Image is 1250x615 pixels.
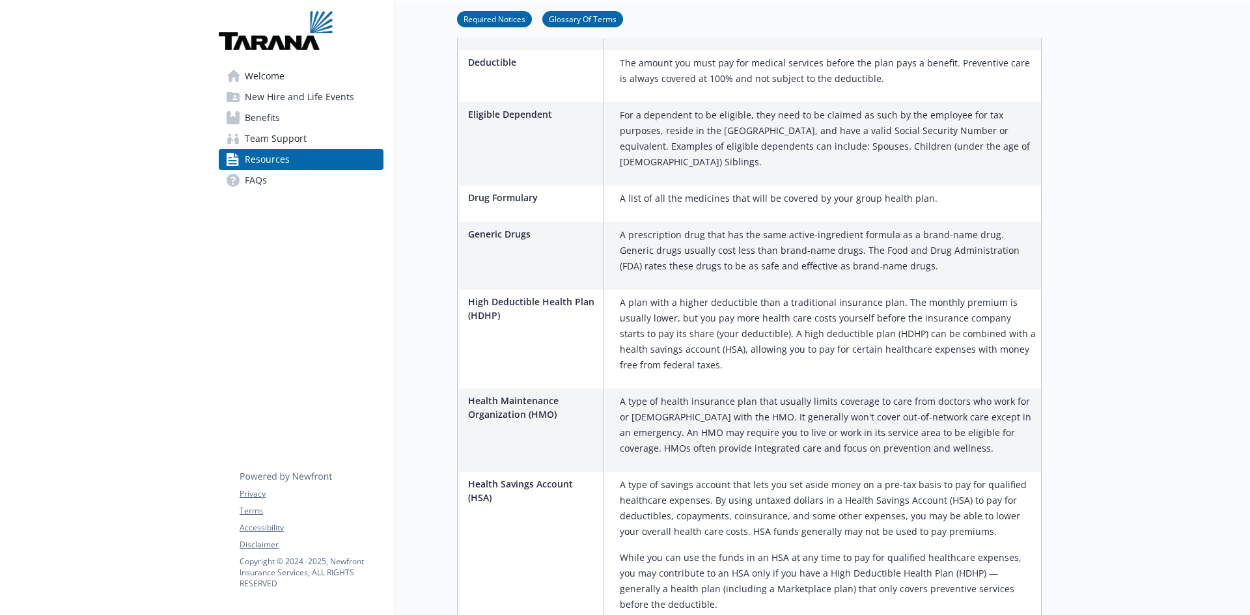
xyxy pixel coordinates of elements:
p: A type of health insurance plan that usually limits coverage to care from doctors who work for or... [620,394,1036,456]
a: Terms [240,505,383,517]
span: Benefits [245,107,280,128]
a: Welcome [219,66,383,87]
a: Glossary Of Terms [542,12,623,25]
p: Generic Drugs [468,227,598,241]
a: Team Support [219,128,383,149]
a: New Hire and Life Events [219,87,383,107]
span: New Hire and Life Events [245,87,354,107]
a: Privacy [240,488,383,500]
p: Eligible Dependent [468,107,598,121]
a: Resources [219,149,383,170]
a: FAQs [219,170,383,191]
p: A plan with a higher deductible than a traditional insurance plan. The monthly premium is usually... [620,295,1036,373]
p: Copyright © 2024 - 2025 , Newfront Insurance Services, ALL RIGHTS RESERVED [240,556,383,589]
p: While you can use the funds in an HSA at any time to pay for qualified healthcare expenses, you m... [620,550,1036,612]
span: Welcome [245,66,285,87]
p: The amount you must pay for medical services before the plan pays a benefit. Preventive care is a... [620,55,1036,87]
p: Deductible [468,55,598,69]
span: FAQs [245,170,267,191]
span: Resources [245,149,290,170]
p: For a dependent to be eligible, they need to be claimed as such by the employee for tax purposes,... [620,107,1036,170]
a: Accessibility [240,522,383,534]
p: A list of all the medicines that will be covered by your group health plan. [620,191,937,206]
p: Health Maintenance Organization (HMO) [468,394,598,421]
span: Team Support [245,128,307,149]
p: Drug Formulary [468,191,598,204]
a: Required Notices [457,12,532,25]
a: Benefits [219,107,383,128]
p: A prescription drug that has the same active-ingredient formula as a brand-name drug. Generic dru... [620,227,1036,274]
p: Health Savings Account (HSA) [468,477,598,504]
p: High Deductible Health Plan (HDHP) [468,295,598,322]
a: Disclaimer [240,539,383,551]
p: A type of savings account that lets you set aside money on a pre-tax basis to pay for qualified h... [620,477,1036,540]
